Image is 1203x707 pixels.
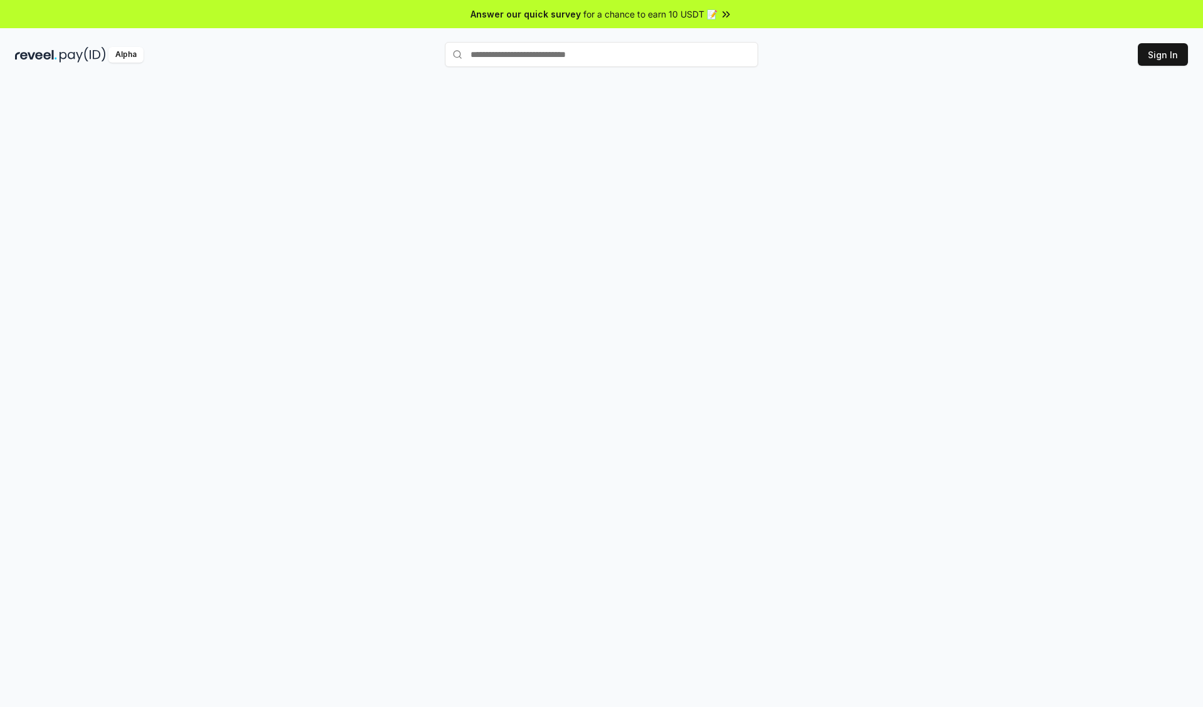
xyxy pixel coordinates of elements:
span: for a chance to earn 10 USDT 📝 [583,8,717,21]
span: Answer our quick survey [471,8,581,21]
div: Alpha [108,47,143,63]
img: reveel_dark [15,47,57,63]
button: Sign In [1138,43,1188,66]
img: pay_id [60,47,106,63]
